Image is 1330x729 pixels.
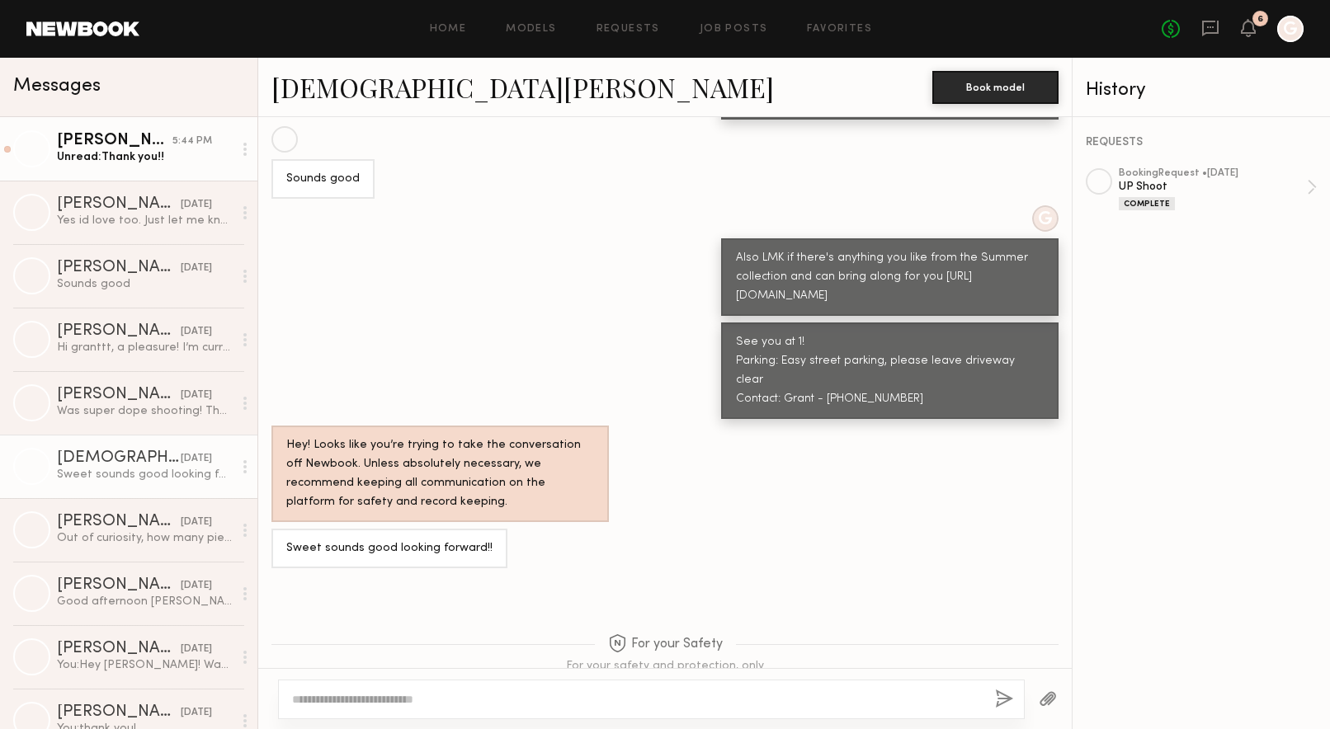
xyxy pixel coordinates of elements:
[1257,15,1263,24] div: 6
[57,594,233,609] div: Good afternoon [PERSON_NAME], thank you for reaching out. I am impressed by the vintage designs o...
[1119,197,1175,210] div: Complete
[181,705,212,721] div: [DATE]
[57,133,172,149] div: [PERSON_NAME]
[271,69,774,105] a: [DEMOGRAPHIC_DATA][PERSON_NAME]
[57,276,233,292] div: Sounds good
[286,539,493,558] div: Sweet sounds good looking forward!!
[608,634,723,655] span: For your Safety
[57,450,181,467] div: [DEMOGRAPHIC_DATA][PERSON_NAME]
[286,170,360,189] div: Sounds good
[1086,81,1317,100] div: History
[181,388,212,403] div: [DATE]
[181,515,212,530] div: [DATE]
[807,24,872,35] a: Favorites
[57,467,233,482] div: Sweet sounds good looking forward!!
[597,24,660,35] a: Requests
[57,149,233,165] div: Unread: Thank you!!
[57,514,181,530] div: [PERSON_NAME]
[736,249,1044,306] div: Also LMK if there's anything you like from the Summer collection and can bring along for you [URL...
[57,196,181,213] div: [PERSON_NAME]
[286,436,594,512] div: Hey! Looks like you’re trying to take the conversation off Newbook. Unless absolutely necessary, ...
[57,213,233,228] div: Yes id love too. Just let me know when. Blessings
[181,324,212,340] div: [DATE]
[533,659,797,689] div: For your safety and protection, only communicate and pay directly within Newbook
[181,451,212,467] div: [DATE]
[57,403,233,419] div: Was super dope shooting! Thanks for having me!
[700,24,768,35] a: Job Posts
[57,657,233,673] div: You: Hey [PERSON_NAME]! Wanted to send you some Summer pieces, pinged you on i g . LMK!
[1119,168,1307,179] div: booking Request • [DATE]
[506,24,556,35] a: Models
[57,641,181,657] div: [PERSON_NAME]
[57,260,181,276] div: [PERSON_NAME]
[181,578,212,594] div: [DATE]
[57,530,233,546] div: Out of curiosity, how many pieces would you be gifting?
[932,71,1059,104] button: Book model
[57,387,181,403] div: [PERSON_NAME]
[932,79,1059,93] a: Book model
[172,134,212,149] div: 5:44 PM
[57,704,181,721] div: [PERSON_NAME]
[1086,137,1317,148] div: REQUESTS
[181,642,212,657] div: [DATE]
[57,340,233,355] div: Hi granttt, a pleasure! I’m currently planning to go to [GEOGRAPHIC_DATA] to do some work next month
[430,24,467,35] a: Home
[57,577,181,594] div: [PERSON_NAME]
[181,261,212,276] div: [DATE]
[181,197,212,213] div: [DATE]
[57,323,181,340] div: [PERSON_NAME]
[736,333,1044,409] div: See you at 1! Parking: Easy street parking, please leave driveway clear Contact: Grant - [PHONE_N...
[1277,16,1304,42] a: G
[1119,168,1317,210] a: bookingRequest •[DATE]UP ShootComplete
[13,77,101,96] span: Messages
[1119,179,1307,195] div: UP Shoot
